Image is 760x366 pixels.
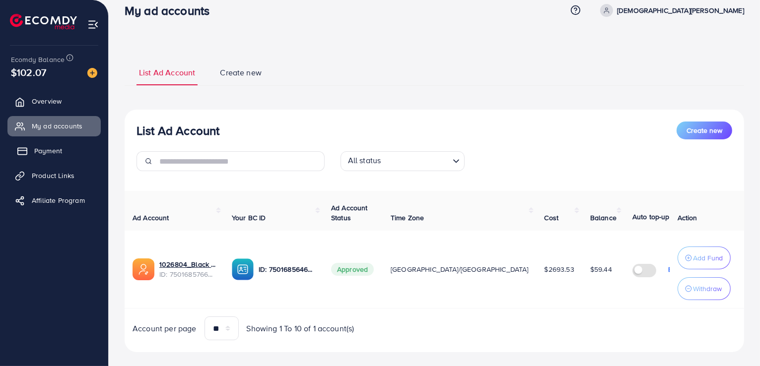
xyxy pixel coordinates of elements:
[133,213,169,223] span: Ad Account
[384,153,448,169] input: Search for option
[346,153,383,169] span: All status
[133,258,154,280] img: ic-ads-acc.e4c84228.svg
[232,258,254,280] img: ic-ba-acc.ded83a64.svg
[678,277,731,300] button: Withdraw
[32,195,85,205] span: Affiliate Program
[545,264,574,274] span: $2693.53
[693,252,723,264] p: Add Fund
[259,263,315,275] p: ID: 7501685646445297665
[693,283,722,295] p: Withdraw
[125,3,217,18] h3: My ad accounts
[7,116,101,136] a: My ad accounts
[220,67,262,78] span: Create new
[32,96,62,106] span: Overview
[687,125,722,135] span: Create new
[590,264,612,274] span: $59.44
[7,141,101,161] a: Payment
[331,203,368,223] span: Ad Account Status
[617,4,744,16] p: [DEMOGRAPHIC_DATA][PERSON_NAME]
[139,67,195,78] span: List Ad Account
[545,213,559,223] span: Cost
[137,123,219,138] h3: List Ad Account
[7,91,101,111] a: Overview
[341,151,465,171] div: Search for option
[34,146,62,156] span: Payment
[11,55,65,64] span: Ecomdy Balance
[32,171,74,181] span: Product Links
[32,121,82,131] span: My ad accounts
[10,14,77,29] img: logo
[133,323,197,334] span: Account per page
[391,213,424,223] span: Time Zone
[678,213,697,223] span: Action
[718,321,753,359] iframe: Chat
[391,264,529,274] span: [GEOGRAPHIC_DATA]/[GEOGRAPHIC_DATA]
[159,269,216,279] span: ID: 7501685766553452561
[87,68,97,78] img: image
[11,65,46,79] span: $102.07
[247,323,354,334] span: Showing 1 To 10 of 1 account(s)
[159,259,216,269] a: 1026804_Black Beauty_1746622330519
[590,213,617,223] span: Balance
[678,246,731,269] button: Add Fund
[7,166,101,185] a: Product Links
[331,263,374,276] span: Approved
[7,190,101,210] a: Affiliate Program
[159,259,216,280] div: <span class='underline'>1026804_Black Beauty_1746622330519</span></br>7501685766553452561
[632,211,670,223] p: Auto top-up
[596,4,744,17] a: [DEMOGRAPHIC_DATA][PERSON_NAME]
[677,122,732,139] button: Create new
[668,263,680,275] p: Edit
[232,213,266,223] span: Your BC ID
[87,19,99,30] img: menu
